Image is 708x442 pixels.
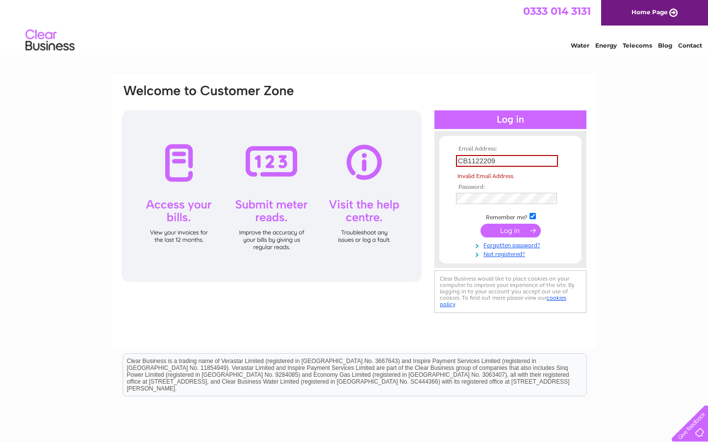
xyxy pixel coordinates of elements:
[523,5,591,17] a: 0333 014 3131
[623,42,652,49] a: Telecoms
[595,42,617,49] a: Energy
[454,211,567,221] td: Remember me?
[480,224,541,237] input: Submit
[434,270,586,313] div: Clear Business would like to place cookies on your computer to improve your experience of the sit...
[456,240,567,249] a: Forgotten password?
[440,294,566,308] a: cookies policy
[658,42,672,49] a: Blog
[454,184,567,191] th: Password:
[678,42,702,49] a: Contact
[123,5,586,48] div: Clear Business is a trading name of Verastar Limited (registered in [GEOGRAPHIC_DATA] No. 3667643...
[456,249,567,258] a: Not registered?
[454,146,567,153] th: Email Address:
[457,173,513,180] span: Invalid Email Address
[25,26,75,55] img: logo.png
[571,42,589,49] a: Water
